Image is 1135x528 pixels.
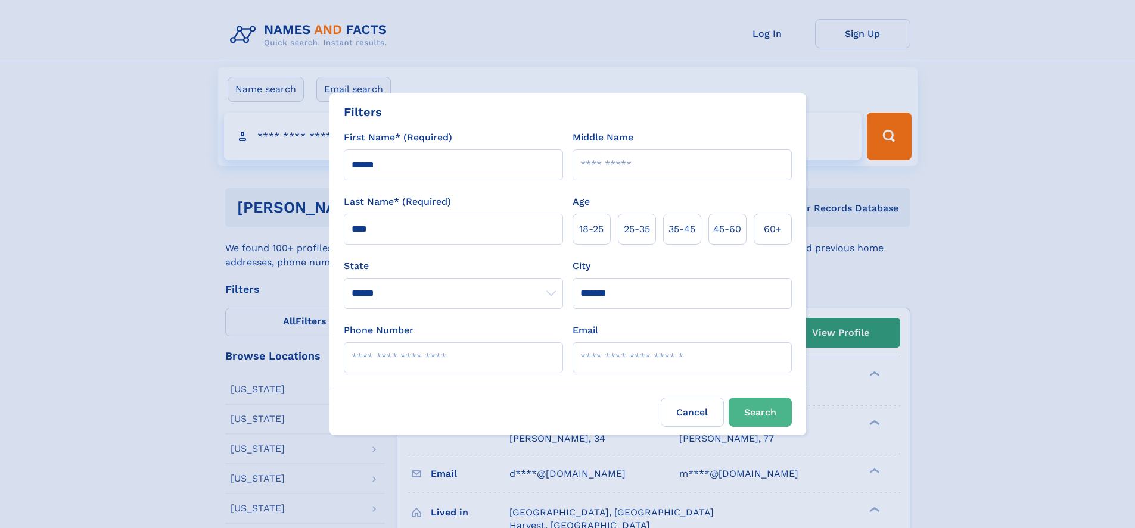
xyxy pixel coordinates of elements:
label: Last Name* (Required) [344,195,451,209]
label: Middle Name [573,130,633,145]
label: Email [573,323,598,338]
label: City [573,259,590,273]
label: State [344,259,563,273]
button: Search [729,398,792,427]
label: First Name* (Required) [344,130,452,145]
span: 45‑60 [713,222,741,236]
span: 35‑45 [668,222,695,236]
label: Cancel [661,398,724,427]
label: Age [573,195,590,209]
span: 25‑35 [624,222,650,236]
span: 18‑25 [579,222,604,236]
div: Filters [344,103,382,121]
label: Phone Number [344,323,413,338]
span: 60+ [764,222,782,236]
